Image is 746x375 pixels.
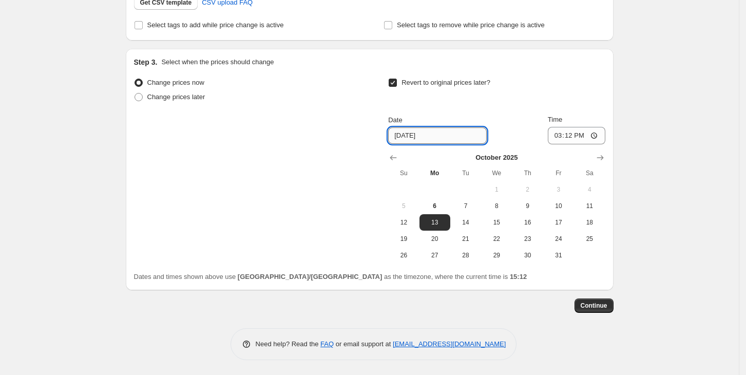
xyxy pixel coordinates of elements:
span: Select tags to add while price change is active [147,21,284,29]
a: FAQ [320,340,334,348]
span: 15 [485,218,508,227]
span: 31 [547,251,570,259]
span: Time [548,116,562,123]
span: Sa [578,169,601,177]
span: 1 [485,185,508,194]
a: [EMAIL_ADDRESS][DOMAIN_NAME] [393,340,506,348]
button: Thursday October 23 2025 [512,231,543,247]
span: Continue [581,302,607,310]
span: Tu [454,169,477,177]
button: Monday October 27 2025 [419,247,450,264]
span: 2 [516,185,539,194]
span: Su [392,169,415,177]
span: Select tags to remove while price change is active [397,21,545,29]
button: Tuesday October 14 2025 [450,214,481,231]
th: Tuesday [450,165,481,181]
span: Fr [547,169,570,177]
button: Friday October 3 2025 [543,181,574,198]
button: Tuesday October 7 2025 [450,198,481,214]
span: 10 [547,202,570,210]
button: Monday October 20 2025 [419,231,450,247]
span: 27 [424,251,446,259]
button: Saturday October 25 2025 [574,231,605,247]
span: 26 [392,251,415,259]
span: 28 [454,251,477,259]
button: Show previous month, September 2025 [386,151,400,165]
span: 18 [578,218,601,227]
button: Friday October 17 2025 [543,214,574,231]
span: 6 [424,202,446,210]
span: 13 [424,218,446,227]
input: 10/6/2025 [388,127,487,144]
th: Friday [543,165,574,181]
button: Wednesday October 22 2025 [481,231,512,247]
span: 16 [516,218,539,227]
button: Saturday October 11 2025 [574,198,605,214]
span: 5 [392,202,415,210]
span: We [485,169,508,177]
th: Sunday [388,165,419,181]
button: Wednesday October 8 2025 [481,198,512,214]
span: Revert to original prices later? [401,79,490,86]
span: 25 [578,235,601,243]
span: Need help? Read the [256,340,321,348]
button: Continue [575,298,614,313]
span: Change prices later [147,93,205,101]
button: Friday October 31 2025 [543,247,574,264]
button: Friday October 10 2025 [543,198,574,214]
button: Saturday October 4 2025 [574,181,605,198]
button: Wednesday October 1 2025 [481,181,512,198]
button: Tuesday October 21 2025 [450,231,481,247]
span: Mo [424,169,446,177]
span: 11 [578,202,601,210]
input: 12:00 [548,127,605,144]
button: Thursday October 16 2025 [512,214,543,231]
b: 15:12 [510,273,527,280]
span: 17 [547,218,570,227]
span: Date [388,116,402,124]
h2: Step 3. [134,57,158,67]
th: Monday [419,165,450,181]
button: Wednesday October 15 2025 [481,214,512,231]
button: Wednesday October 29 2025 [481,247,512,264]
button: Sunday October 26 2025 [388,247,419,264]
button: Thursday October 30 2025 [512,247,543,264]
span: Th [516,169,539,177]
th: Saturday [574,165,605,181]
span: 24 [547,235,570,243]
span: Change prices now [147,79,204,86]
span: or email support at [334,340,393,348]
span: Dates and times shown above use as the timezone, where the current time is [134,273,527,280]
span: 22 [485,235,508,243]
button: Thursday October 9 2025 [512,198,543,214]
span: 12 [392,218,415,227]
span: 30 [516,251,539,259]
span: 21 [454,235,477,243]
button: Thursday October 2 2025 [512,181,543,198]
span: 9 [516,202,539,210]
button: Saturday October 18 2025 [574,214,605,231]
button: Today Monday October 6 2025 [419,198,450,214]
th: Thursday [512,165,543,181]
button: Show next month, November 2025 [593,151,607,165]
span: 4 [578,185,601,194]
span: 20 [424,235,446,243]
th: Wednesday [481,165,512,181]
span: 8 [485,202,508,210]
span: 3 [547,185,570,194]
button: Sunday October 19 2025 [388,231,419,247]
span: 7 [454,202,477,210]
button: Tuesday October 28 2025 [450,247,481,264]
button: Friday October 24 2025 [543,231,574,247]
button: Sunday October 5 2025 [388,198,419,214]
span: 29 [485,251,508,259]
span: 23 [516,235,539,243]
b: [GEOGRAPHIC_DATA]/[GEOGRAPHIC_DATA] [238,273,382,280]
p: Select when the prices should change [161,57,274,67]
span: 14 [454,218,477,227]
button: Sunday October 12 2025 [388,214,419,231]
button: Monday October 13 2025 [419,214,450,231]
span: 19 [392,235,415,243]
